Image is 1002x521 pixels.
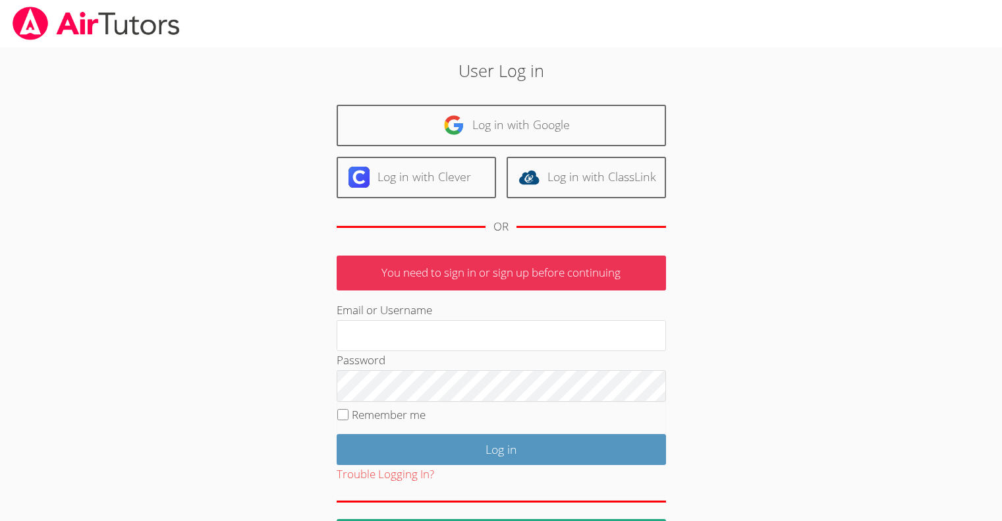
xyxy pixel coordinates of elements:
[518,167,540,188] img: classlink-logo-d6bb404cc1216ec64c9a2012d9dc4662098be43eaf13dc465df04b49fa7ab582.svg
[337,105,666,146] a: Log in with Google
[337,302,432,317] label: Email or Username
[348,167,370,188] img: clever-logo-6eab21bc6e7a338710f1a6ff85c0baf02591cd810cc4098c63d3a4b26e2feb20.svg
[443,115,464,136] img: google-logo-50288ca7cdecda66e5e0955fdab243c47b7ad437acaf1139b6f446037453330a.svg
[337,157,496,198] a: Log in with Clever
[337,465,434,484] button: Trouble Logging In?
[507,157,666,198] a: Log in with ClassLink
[337,352,385,368] label: Password
[493,217,509,236] div: OR
[11,7,181,40] img: airtutors_banner-c4298cdbf04f3fff15de1276eac7730deb9818008684d7c2e4769d2f7ddbe033.png
[337,434,666,465] input: Log in
[231,58,771,83] h2: User Log in
[352,407,426,422] label: Remember me
[337,256,666,290] p: You need to sign in or sign up before continuing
